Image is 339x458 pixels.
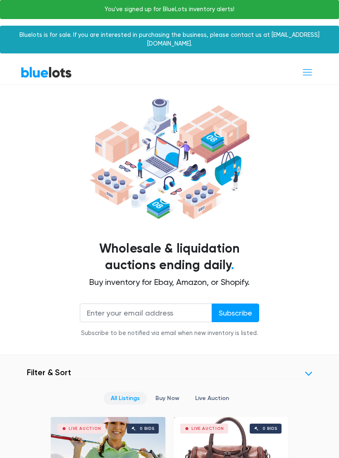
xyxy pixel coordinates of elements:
div: 0 bids [140,427,155,431]
a: Buy Now [148,392,186,405]
h2: Buy inventory for Ebay, Amazon, or Shopify. [27,277,312,287]
span: . [231,258,234,272]
a: BlueLots [21,66,72,78]
h1: Wholesale & liquidation auctions ending daily [27,241,312,274]
div: Live Auction [69,427,101,431]
a: All Listings [104,392,147,405]
img: hero-ee84e7d0318cb26816c560f6b4441b76977f77a177738b4e94f68c95b2b83dbb.png [87,95,252,222]
a: Live Auction [188,392,236,405]
input: Subscribe [212,304,259,322]
div: Live Auction [191,427,224,431]
input: Enter your email address [80,304,212,322]
div: 0 bids [263,427,277,431]
div: Subscribe to be notified via email when new inventory is listed. [80,329,259,338]
h3: Filter & Sort [27,367,71,377]
button: Toggle navigation [296,65,318,80]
